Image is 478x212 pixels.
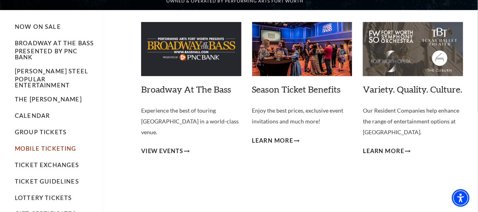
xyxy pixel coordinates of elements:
[363,105,463,137] p: Our Resident Companies help enhance the range of entertainment options at [GEOGRAPHIC_DATA].
[15,112,50,119] a: Calendar
[15,162,79,168] a: Ticket Exchanges
[252,136,300,146] a: Learn More Season Ticket Benefits
[15,145,77,152] a: Mobile Ticketing
[363,84,462,95] a: Variety. Quality. Culture.
[141,22,241,76] img: Broadway At The Bass
[15,194,72,201] a: Lottery Tickets
[15,129,67,135] a: Group Tickets
[141,146,190,156] a: View Events
[141,84,231,95] a: Broadway At The Bass
[452,189,470,207] div: Accessibility Menu
[141,105,241,137] p: Experience the best of touring [GEOGRAPHIC_DATA] in a world-class venue.
[15,40,94,60] a: Broadway At The Bass presented by PNC Bank
[15,96,82,103] a: The [PERSON_NAME]
[252,84,341,95] a: Season Ticket Benefits
[252,22,352,76] img: Season Ticket Benefits
[363,146,411,156] a: Learn More Variety. Quality. Culture.
[363,146,404,156] span: Learn More
[141,146,183,156] span: View Events
[252,105,352,127] p: Enjoy the best prices, exclusive event invitations and much more!
[15,68,88,88] a: [PERSON_NAME] Steel Popular Entertainment
[252,136,294,146] span: Learn More
[15,23,61,30] a: Now On Sale
[15,178,79,185] a: Ticket Guidelines
[363,22,463,76] img: Variety. Quality. Culture.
